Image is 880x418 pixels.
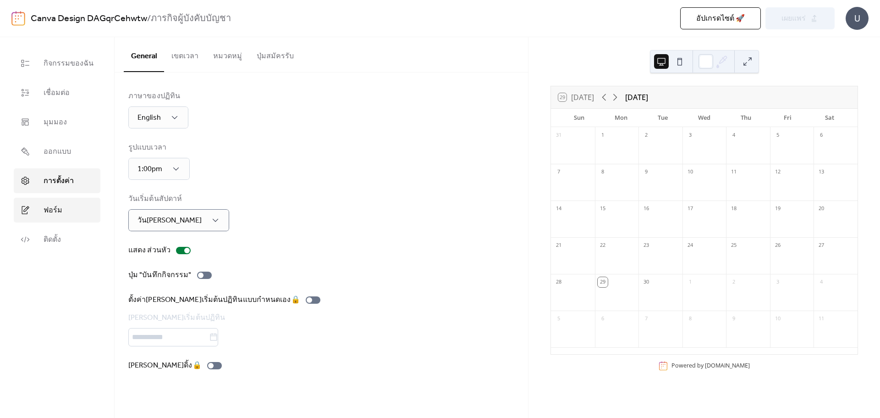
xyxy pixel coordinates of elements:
span: ออกแบบ [44,146,71,157]
div: 1 [685,277,695,287]
b: ภารกิจผู้บังคับบัญชา [151,10,231,28]
div: 16 [641,204,651,214]
div: 2 [729,277,739,287]
span: อัปเกรดไซต์ 🚀 [696,13,745,24]
span: ฟอร์ม [44,205,62,216]
span: 1:00pm [137,162,162,176]
a: เชื่อมต่อ [14,80,100,105]
div: 31 [554,130,564,140]
a: การตั้งค่า [14,168,100,193]
img: logo [11,11,25,26]
div: แสดง ส่วนหัว [128,245,170,256]
div: 24 [685,240,695,251]
div: 22 [598,240,608,251]
div: ภาษาของปฏิทิน [128,91,187,102]
div: Thu [725,109,767,127]
button: General [124,37,164,72]
div: Sat [808,109,850,127]
div: 29 [598,277,608,287]
div: 15 [598,204,608,214]
div: 10 [773,314,783,324]
span: ติดตั้ง [44,234,61,245]
div: 2 [641,130,651,140]
div: 1 [598,130,608,140]
div: Sun [558,109,600,127]
div: 9 [641,167,651,177]
div: 18 [729,204,739,214]
div: 10 [685,167,695,177]
div: 8 [598,167,608,177]
a: ฟอร์ม [14,198,100,223]
div: Fri [767,109,808,127]
div: U [846,7,869,30]
div: 23 [641,240,651,251]
div: 11 [729,167,739,177]
div: Tue [642,109,683,127]
div: 6 [816,130,826,140]
div: 7 [641,314,651,324]
div: 3 [773,277,783,287]
div: 4 [816,277,826,287]
div: 7 [554,167,564,177]
div: 25 [729,240,739,251]
div: 13 [816,167,826,177]
div: 8 [685,314,695,324]
div: 6 [598,314,608,324]
div: 14 [554,204,564,214]
div: 9 [729,314,739,324]
div: 5 [773,130,783,140]
div: Mon [600,109,642,127]
a: ออกแบบ [14,139,100,164]
div: ปุ่ม "บันทึกกิจกรรม" [128,270,192,281]
div: 20 [816,204,826,214]
div: วันเริ่มต้นสัปดาห์ [128,194,227,205]
a: มุมมอง [14,110,100,134]
a: ติดตั้ง [14,227,100,252]
div: 11 [816,314,826,324]
div: 12 [773,167,783,177]
div: 4 [729,130,739,140]
span: กิจกรรมของฉัน [44,58,93,69]
div: 28 [554,277,564,287]
div: 27 [816,240,826,251]
a: [DOMAIN_NAME] [705,362,750,369]
a: Canva Design DAGqrCehwtw [31,10,147,28]
div: 30 [641,277,651,287]
a: กิจกรรมของฉัน [14,51,100,76]
div: 3 [685,130,695,140]
span: วัน[PERSON_NAME] [137,213,202,228]
span: English [137,111,161,125]
div: 21 [554,240,564,251]
button: หมวดหมู่ [206,37,249,71]
b: / [147,10,151,28]
div: 26 [773,240,783,251]
span: มุมมอง [44,117,67,128]
div: [DATE] [625,92,648,103]
div: 19 [773,204,783,214]
button: ปุ่มสมัครรับ [249,37,301,71]
div: รูปแบบเวลา [128,142,188,153]
div: 5 [554,314,564,324]
div: 17 [685,204,695,214]
button: อัปเกรดไซต์ 🚀 [680,7,761,29]
button: เขตเวลา [164,37,206,71]
span: เชื่อมต่อ [44,88,70,99]
span: การตั้งค่า [44,176,74,187]
div: Powered by [671,362,750,369]
div: Wed [683,109,725,127]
